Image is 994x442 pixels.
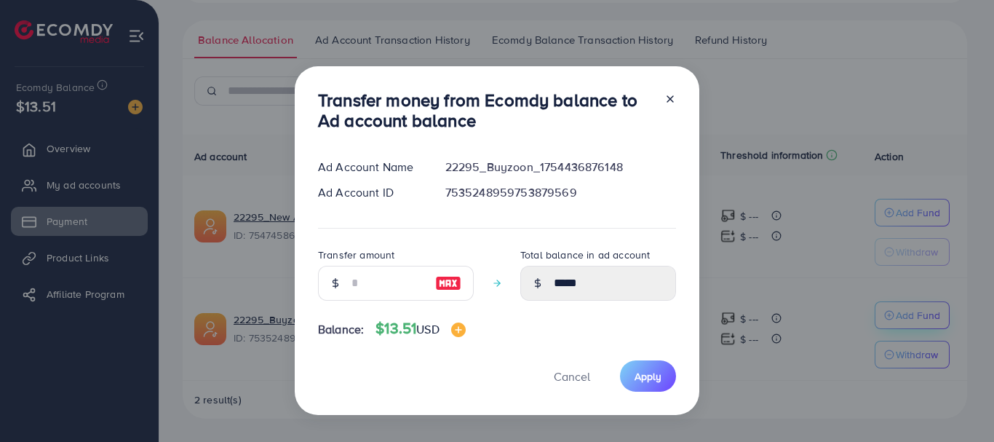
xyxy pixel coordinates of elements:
span: Cancel [554,368,590,384]
h3: Transfer money from Ecomdy balance to Ad account balance [318,90,653,132]
div: Ad Account Name [306,159,434,175]
h4: $13.51 [375,320,465,338]
div: 7535248959753879569 [434,184,688,201]
label: Total balance in ad account [520,248,650,262]
img: image [451,323,466,337]
img: image [435,275,461,292]
span: Apply [635,369,661,384]
button: Apply [620,360,676,392]
div: 22295_Buyzoon_1754436876148 [434,159,688,175]
span: USD [416,321,439,337]
span: Balance: [318,321,364,338]
button: Cancel [536,360,608,392]
iframe: Chat [932,376,983,431]
label: Transfer amount [318,248,394,262]
div: Ad Account ID [306,184,434,201]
